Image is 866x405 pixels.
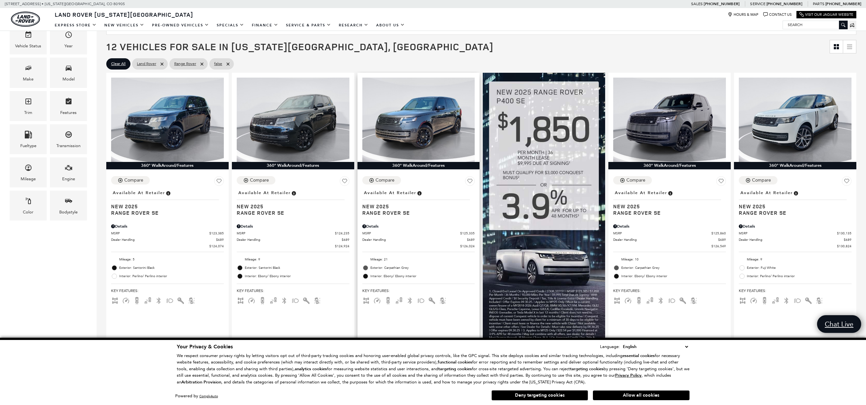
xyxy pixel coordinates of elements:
[362,176,401,184] button: Compare Vehicle
[248,298,255,302] span: Adaptive Cruise Control
[10,91,47,121] div: TrimTrim
[750,2,765,6] span: Service
[711,244,726,249] span: $126,549
[24,109,32,116] div: Trim
[55,11,193,18] span: Land Rover [US_STATE][GEOGRAPHIC_DATA]
[155,298,163,302] span: Bluetooth
[106,40,493,53] span: 12 Vehicles for Sale in [US_STATE][GEOGRAPHIC_DATA], [GEOGRAPHIC_DATA]
[50,191,87,221] div: BodystyleBodystyle
[837,244,852,249] span: $130,824
[739,203,847,210] span: New 2025
[460,231,475,236] span: $125,335
[761,298,768,302] span: Backup Camera
[24,195,32,209] span: Color
[111,78,224,162] img: 2025 LAND ROVER Range Rover SE
[50,24,87,54] div: YearYear
[237,210,345,216] span: Range Rover SE
[111,244,224,249] a: $124,074
[372,20,409,31] a: About Us
[739,188,852,216] a: Available at RetailerNew 2025Range Rover SE
[10,24,47,54] div: VehicleVehicle Status
[747,273,852,279] span: Interior: Perlino/ Perlino interior
[739,255,852,264] li: Mileage: 9
[237,203,345,210] span: New 2025
[623,353,655,359] strong: essential cookies
[613,237,718,242] span: Dealer Handling
[817,315,861,333] a: Chat Live
[837,231,852,236] span: $130,135
[51,20,100,31] a: EXPRESS STORE
[465,176,475,188] button: Save Vehicle
[20,142,36,149] div: Fueltype
[50,58,87,88] div: ModelModel
[237,255,349,264] li: Mileage: 9
[615,372,642,378] u: Privacy Policy
[237,231,335,236] span: MSRP
[406,298,414,302] span: Bluetooth
[739,237,844,242] span: Dealer Handling
[704,1,739,6] a: [PHONE_NUMBER]
[739,237,852,242] a: Dealer Handling $689
[65,195,72,209] span: Bodystyle
[133,298,141,302] span: Backup Camera
[362,210,470,216] span: Range Rover SE
[613,287,726,294] span: Key Features :
[772,298,779,302] span: Blind Spot Monitor
[460,244,475,249] span: $126,024
[111,176,150,184] button: Compare Vehicle
[793,189,799,196] span: Vehicle is in stock and ready for immediate delivery. Due to demand, availability is subject to c...
[24,29,32,42] span: Vehicle
[362,298,370,302] span: AWD
[615,373,642,378] a: Privacy Policy
[10,191,47,221] div: ColorColor
[65,129,72,142] span: Transmission
[613,203,721,210] span: New 2025
[813,2,824,6] span: Parts
[111,223,224,229] div: Pricing Details - Range Rover SE
[119,273,224,279] span: Interior: Perlino/ Perlino interior
[11,12,40,27] a: land-rover
[100,20,148,31] a: New Vehicles
[23,209,33,216] div: Color
[62,76,75,83] div: Model
[657,298,665,302] span: Bluetooth
[111,188,224,216] a: Available at RetailerNew 2025Range Rover SE
[111,237,216,242] span: Dealer Handling
[739,78,852,162] img: 2025 LAND ROVER Range Rover SE
[209,231,224,236] span: $123,385
[739,231,852,236] a: MSRP $130,135
[718,237,726,242] span: $689
[281,298,288,302] span: Bluetooth
[59,209,78,216] div: Bodystyle
[10,58,47,88] div: MakeMake
[613,188,726,216] a: Available at RetailerNew 2025Range Rover SE
[237,231,349,236] a: MSRP $124,235
[613,237,726,242] a: Dealer Handling $689
[214,176,224,188] button: Save Vehicle
[613,255,726,264] li: Mileage: 10
[739,223,852,229] div: Pricing Details - Range Rover SE
[340,176,349,188] button: Save Vehicle
[259,298,266,302] span: Backup Camera
[313,298,321,302] span: Lane Warning
[362,78,475,162] img: 2025 LAND ROVER Range Rover SE
[124,177,143,183] div: Compare
[734,162,856,169] div: 360° WalkAround/Features
[245,273,349,279] span: Interior: Ebony/ Ebony interior
[21,175,36,183] div: Mileage
[739,231,837,236] span: MSRP
[237,237,349,242] a: Dealer Handling $689
[216,237,224,242] span: $689
[113,189,165,196] span: Available at Retailer
[438,366,472,372] strong: targeting cookies
[739,287,852,294] span: Key Features :
[691,2,703,6] span: Sales
[416,189,422,196] span: Vehicle is in stock and ready for immediate delivery. Due to demand, availability is subject to c...
[740,189,793,196] span: Available at Retailer
[209,244,224,249] span: $124,074
[794,298,801,302] span: Fog Lights
[10,157,47,187] div: MileageMileage
[237,78,349,162] img: 2025 LAND ROVER Range Rover SE
[815,298,823,302] span: Lane Warning
[716,176,726,188] button: Save Vehicle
